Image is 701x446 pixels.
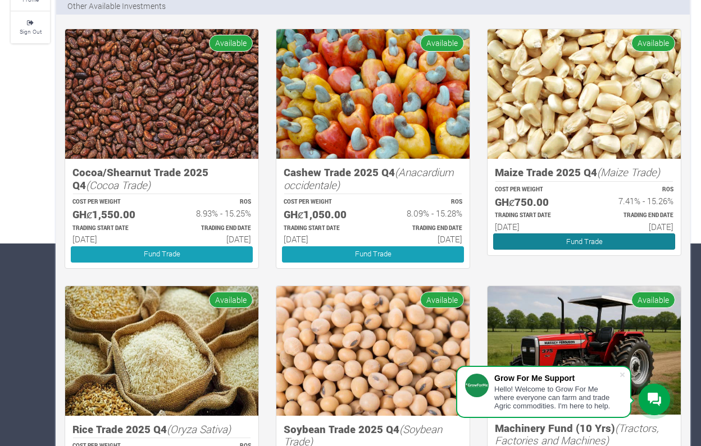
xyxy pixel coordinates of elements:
h5: GHȼ750.00 [495,196,574,209]
i: (Anacardium occidentale) [284,165,454,192]
h5: GHȼ1,050.00 [284,208,363,221]
p: Estimated Trading Start Date [72,224,152,233]
h6: 8.93% - 15.25% [172,208,251,218]
p: Estimated Trading Start Date [284,224,363,233]
a: Fund Trade [71,246,253,263]
img: growforme image [276,29,470,159]
img: growforme image [488,29,681,159]
span: Available [631,35,675,51]
p: COST PER WEIGHT [495,186,574,194]
h6: [DATE] [172,234,251,244]
h5: Maize Trade 2025 Q4 [495,166,673,179]
h6: 8.09% - 15.28% [383,208,462,218]
p: ROS [594,186,673,194]
span: Available [420,292,464,308]
h5: Rice Trade 2025 Q4 [72,423,251,436]
h6: [DATE] [594,222,673,232]
h5: Cocoa/Shearnut Trade 2025 Q4 [72,166,251,191]
p: Estimated Trading End Date [594,211,673,220]
a: Sign Out [11,12,50,43]
h6: [DATE] [383,234,462,244]
h6: [DATE] [72,234,152,244]
i: (Cocoa Trade) [86,178,151,192]
h6: [DATE] [284,234,363,244]
p: Estimated Trading End Date [172,224,251,233]
span: Available [631,292,675,308]
p: ROS [172,198,251,206]
i: (Oryza Sativa) [167,422,231,436]
small: Sign Out [20,27,42,35]
span: Available [420,35,464,51]
i: (Maize Trade) [597,165,660,179]
h5: Cashew Trade 2025 Q4 [284,166,462,191]
div: Grow For Me Support [494,374,619,383]
p: COST PER WEIGHT [284,198,363,206]
p: COST PER WEIGHT [72,198,152,206]
img: growforme image [488,286,681,415]
h6: 7.41% - 15.26% [594,196,673,206]
span: Available [209,35,253,51]
a: Fund Trade [282,246,464,263]
a: Fund Trade [493,233,675,250]
h6: [DATE] [495,222,574,232]
img: growforme image [276,286,470,416]
p: ROS [383,198,462,206]
p: Estimated Trading Start Date [495,211,574,220]
h5: GHȼ1,550.00 [72,208,152,221]
img: growforme image [65,286,258,416]
span: Available [209,292,253,308]
div: Hello! Welcome to Grow For Me where everyone can farm and trade Agric commodities. I'm here to help. [494,385,619,410]
img: growforme image [65,29,258,159]
p: Estimated Trading End Date [383,224,462,233]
